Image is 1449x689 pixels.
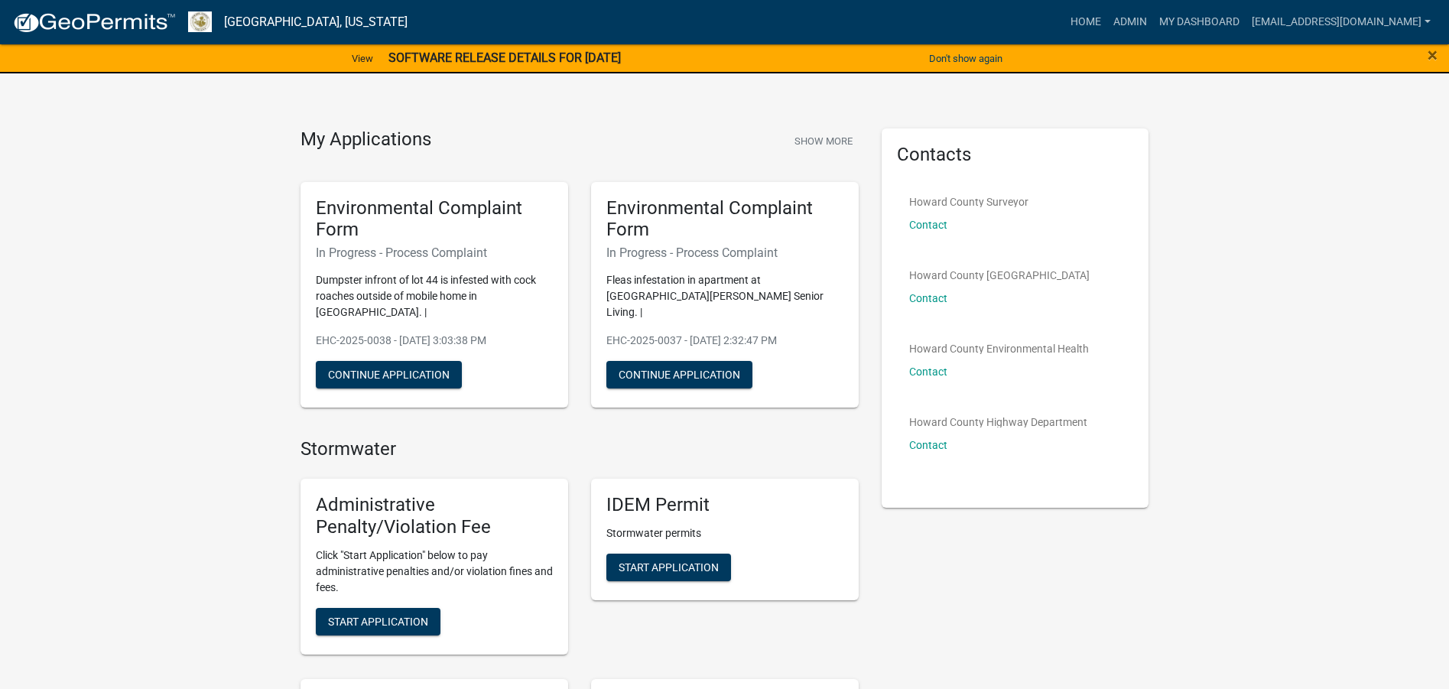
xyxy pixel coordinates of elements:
h5: Environmental Complaint Form [316,197,553,242]
p: EHC-2025-0037 - [DATE] 2:32:47 PM [606,333,843,349]
p: Fleas infestation in apartment at [GEOGRAPHIC_DATA][PERSON_NAME] Senior Living. | [606,272,843,320]
p: Stormwater permits [606,525,843,541]
button: Start Application [606,554,731,581]
button: Don't show again [923,46,1009,71]
h4: Stormwater [301,438,859,460]
a: Contact [909,366,947,378]
button: Continue Application [316,361,462,388]
p: Howard County Environmental Health [909,343,1089,354]
h6: In Progress - Process Complaint [316,245,553,260]
a: My Dashboard [1153,8,1246,37]
span: Start Application [328,615,428,627]
h5: IDEM Permit [606,494,843,516]
span: × [1428,44,1438,66]
span: Start Application [619,561,719,573]
a: [EMAIL_ADDRESS][DOMAIN_NAME] [1246,8,1437,37]
a: Home [1064,8,1107,37]
img: Howard County, Indiana [188,11,212,32]
p: Click "Start Application" below to pay administrative penalties and/or violation fines and fees. [316,548,553,596]
a: [GEOGRAPHIC_DATA], [US_STATE] [224,9,408,35]
h5: Environmental Complaint Form [606,197,843,242]
p: Howard County Highway Department [909,417,1087,427]
h4: My Applications [301,128,431,151]
h6: In Progress - Process Complaint [606,245,843,260]
p: Howard County [GEOGRAPHIC_DATA] [909,270,1090,281]
h5: Administrative Penalty/Violation Fee [316,494,553,538]
button: Continue Application [606,361,752,388]
button: Close [1428,46,1438,64]
p: EHC-2025-0038 - [DATE] 3:03:38 PM [316,333,553,349]
a: View [346,46,379,71]
strong: SOFTWARE RELEASE DETAILS FOR [DATE] [388,50,621,65]
button: Show More [788,128,859,154]
p: Howard County Surveyor [909,197,1028,207]
a: Contact [909,292,947,304]
a: Contact [909,439,947,451]
a: Admin [1107,8,1153,37]
a: Contact [909,219,947,231]
p: Dumpster infront of lot 44 is infested with cock roaches outside of mobile home in [GEOGRAPHIC_DA... [316,272,553,320]
h5: Contacts [897,144,1134,166]
button: Start Application [316,608,440,635]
